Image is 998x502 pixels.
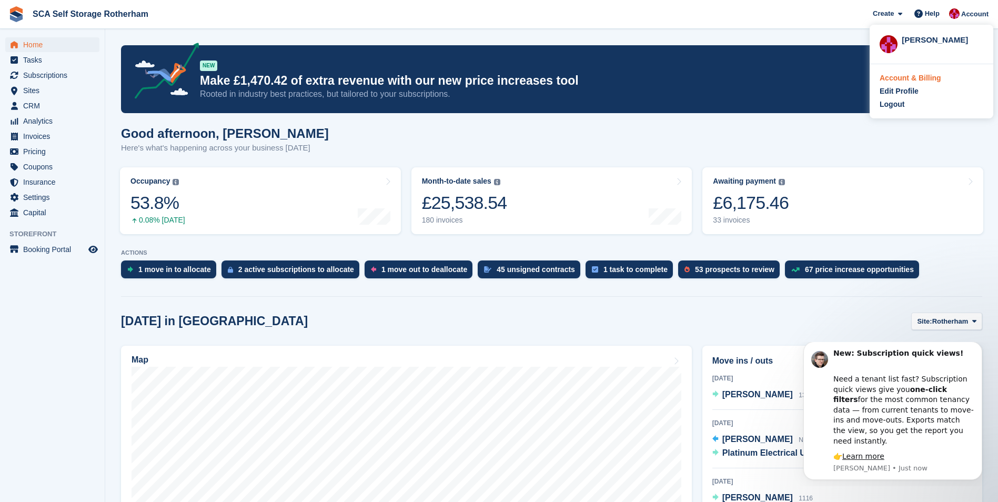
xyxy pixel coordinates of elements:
[8,6,24,22] img: stora-icon-8386f47178a22dfd0bd8f6a31ec36ba5ce8667c1dd55bd0f319d3a0aa187defe.svg
[5,83,99,98] a: menu
[5,242,99,257] a: menu
[87,243,99,256] a: Preview store
[722,435,793,444] span: [PERSON_NAME]
[46,122,187,131] p: Message from Steven, sent Just now
[55,110,97,118] a: Learn more
[713,192,789,214] div: £6,175.46
[961,9,989,19] span: Account
[712,418,972,428] div: [DATE]
[5,159,99,174] a: menu
[5,190,99,205] a: menu
[23,68,86,83] span: Subscriptions
[494,179,500,185] img: icon-info-grey-7440780725fd019a000dd9b08b2336e03edf1995a4989e88bcd33f0948082b44.svg
[932,316,969,327] span: Rotherham
[9,229,105,239] span: Storefront
[880,86,983,97] a: Edit Profile
[422,177,491,186] div: Month-to-date sales
[23,205,86,220] span: Capital
[603,265,668,274] div: 1 task to complete
[23,190,86,205] span: Settings
[678,260,785,284] a: 53 prospects to review
[138,265,211,274] div: 1 move in to allocate
[228,266,233,273] img: active_subscription_to_allocate_icon-d502201f5373d7db506a760aba3b589e785aa758c864c3986d89f69b8ff3...
[200,61,217,71] div: NEW
[497,265,575,274] div: 45 unsigned contracts
[422,192,507,214] div: £25,538.54
[712,355,972,367] h2: Move ins / outs
[880,99,983,110] a: Logout
[23,98,86,113] span: CRM
[121,249,982,256] p: ACTIONS
[130,216,185,225] div: 0.08% [DATE]
[411,167,692,234] a: Month-to-date sales £25,538.54 180 invoices
[805,265,914,274] div: 67 price increase opportunities
[422,216,507,225] div: 180 invoices
[24,9,41,26] img: Profile image for Steven
[5,37,99,52] a: menu
[23,242,86,257] span: Booking Portal
[722,448,891,457] span: Platinum Electrical UK ([PERSON_NAME])
[46,109,187,120] div: 👉
[5,68,99,83] a: menu
[712,388,813,402] a: [PERSON_NAME] 1324
[46,7,176,15] b: New: Subscription quick views!
[702,167,983,234] a: Awaiting payment £6,175.46 33 invoices
[684,266,690,273] img: prospect-51fa495bee0391a8d652442698ab0144808aea92771e9ea1ae160a38d050c398.svg
[779,179,785,185] img: icon-info-grey-7440780725fd019a000dd9b08b2336e03edf1995a4989e88bcd33f0948082b44.svg
[785,260,924,284] a: 67 price increase opportunities
[873,8,894,19] span: Create
[586,260,678,284] a: 1 task to complete
[5,129,99,144] a: menu
[799,495,813,502] span: 1116
[902,34,983,44] div: [PERSON_NAME]
[713,216,789,225] div: 33 invoices
[23,129,86,144] span: Invoices
[880,73,983,84] a: Account & Billing
[23,144,86,159] span: Pricing
[5,114,99,128] a: menu
[880,99,904,110] div: Logout
[371,266,376,273] img: move_outs_to_deallocate_icon-f764333ba52eb49d3ac5e1228854f67142a1ed5810a6f6cc68b1a99e826820c5.svg
[23,37,86,52] span: Home
[5,175,99,189] a: menu
[126,43,199,103] img: price-adjustments-announcement-icon-8257ccfd72463d97f412b2fc003d46551f7dbcb40ab6d574587a9cd5c0d94...
[200,73,890,88] p: Make £1,470.42 of extra revenue with our new price increases tool
[121,260,221,284] a: 1 move in to allocate
[880,73,941,84] div: Account & Billing
[788,342,998,486] iframe: Intercom notifications message
[46,6,187,120] div: Message content
[365,260,478,284] a: 1 move out to deallocate
[46,22,187,104] div: Need a tenant list fast? Subscription quick views give you for the most common tenancy data — fro...
[132,355,148,365] h2: Map
[121,314,308,328] h2: [DATE] in [GEOGRAPHIC_DATA]
[917,316,932,327] span: Site:
[173,179,179,185] img: icon-info-grey-7440780725fd019a000dd9b08b2336e03edf1995a4989e88bcd33f0948082b44.svg
[23,159,86,174] span: Coupons
[911,313,982,330] button: Site: Rotherham
[712,374,972,383] div: [DATE]
[381,265,467,274] div: 1 move out to deallocate
[949,8,960,19] img: Thomas Webb
[722,493,793,502] span: [PERSON_NAME]
[478,260,586,284] a: 45 unsigned contracts
[925,8,940,19] span: Help
[695,265,774,274] div: 53 prospects to review
[130,177,170,186] div: Occupancy
[5,98,99,113] a: menu
[484,266,491,273] img: contract_signature_icon-13c848040528278c33f63329250d36e43548de30e8caae1d1a13099fd9432cc5.svg
[5,53,99,67] a: menu
[221,260,365,284] a: 2 active subscriptions to allocate
[5,205,99,220] a: menu
[23,114,86,128] span: Analytics
[28,5,153,23] a: SCA Self Storage Rotherham
[592,266,598,273] img: task-75834270c22a3079a89374b754ae025e5fb1db73e45f91037f5363f120a921f8.svg
[121,142,329,154] p: Here's what's happening across your business [DATE]
[120,167,401,234] a: Occupancy 53.8% 0.08% [DATE]
[23,175,86,189] span: Insurance
[712,477,972,486] div: [DATE]
[722,390,793,399] span: [PERSON_NAME]
[130,192,185,214] div: 53.8%
[5,144,99,159] a: menu
[127,266,133,273] img: move_ins_to_allocate_icon-fdf77a2bb77ea45bf5b3d319d69a93e2d87916cf1d5bf7949dd705db3b84f3ca.svg
[712,447,904,460] a: Platinum Electrical UK ([PERSON_NAME]) 14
